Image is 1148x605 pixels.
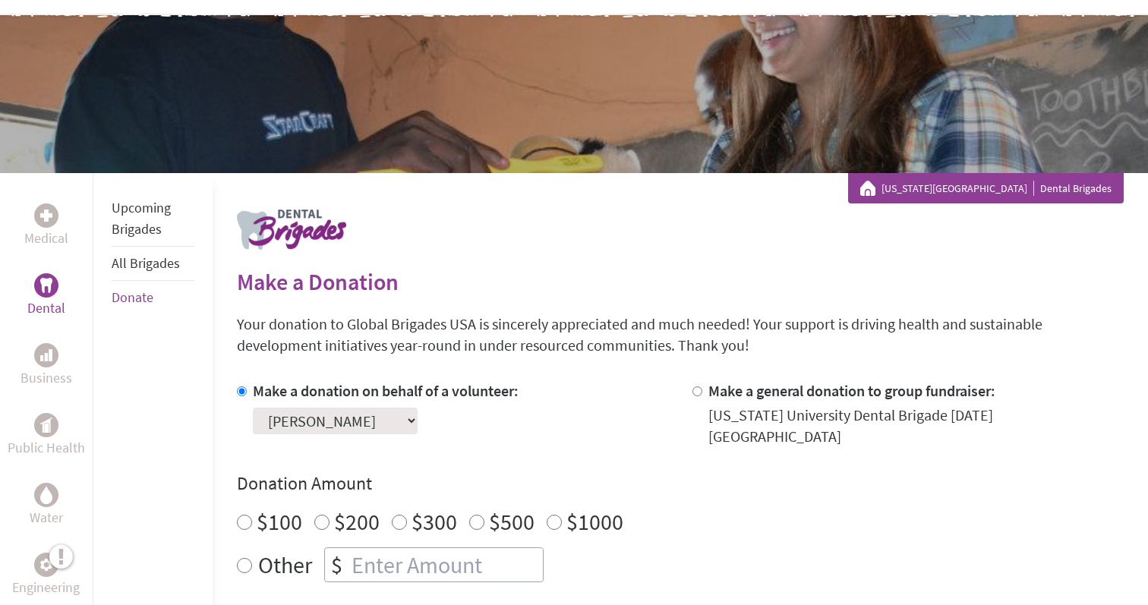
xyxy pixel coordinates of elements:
[30,507,63,528] p: Water
[34,413,58,437] div: Public Health
[20,343,72,389] a: BusinessBusiness
[24,203,68,249] a: MedicalMedical
[112,288,153,306] a: Donate
[489,507,535,536] label: $500
[30,483,63,528] a: WaterWater
[258,547,312,582] label: Other
[34,483,58,507] div: Water
[40,559,52,571] img: Engineering
[112,281,194,314] li: Donate
[40,278,52,292] img: Dental
[27,298,65,319] p: Dental
[566,507,623,536] label: $1000
[34,553,58,577] div: Engineering
[40,418,52,433] img: Public Health
[34,343,58,367] div: Business
[8,413,85,458] a: Public HealthPublic Health
[708,405,1124,447] div: [US_STATE] University Dental Brigade [DATE] [GEOGRAPHIC_DATA]
[112,247,194,281] li: All Brigades
[881,181,1034,196] a: [US_STATE][GEOGRAPHIC_DATA]
[40,486,52,503] img: Water
[237,210,346,250] img: logo-dental.png
[24,228,68,249] p: Medical
[12,553,80,598] a: EngineeringEngineering
[112,199,171,238] a: Upcoming Brigades
[8,437,85,458] p: Public Health
[237,314,1124,356] p: Your donation to Global Brigades USA is sincerely appreciated and much needed! Your support is dr...
[325,548,348,581] div: $
[40,349,52,361] img: Business
[20,367,72,389] p: Business
[708,381,995,400] label: Make a general donation to group fundraiser:
[34,273,58,298] div: Dental
[237,471,1124,496] h4: Donation Amount
[412,507,457,536] label: $300
[27,273,65,319] a: DentalDental
[860,181,1112,196] div: Dental Brigades
[12,577,80,598] p: Engineering
[40,210,52,222] img: Medical
[257,507,302,536] label: $100
[237,268,1124,295] h2: Make a Donation
[112,254,180,272] a: All Brigades
[34,203,58,228] div: Medical
[348,548,543,581] input: Enter Amount
[253,381,519,400] label: Make a donation on behalf of a volunteer:
[112,191,194,247] li: Upcoming Brigades
[334,507,380,536] label: $200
